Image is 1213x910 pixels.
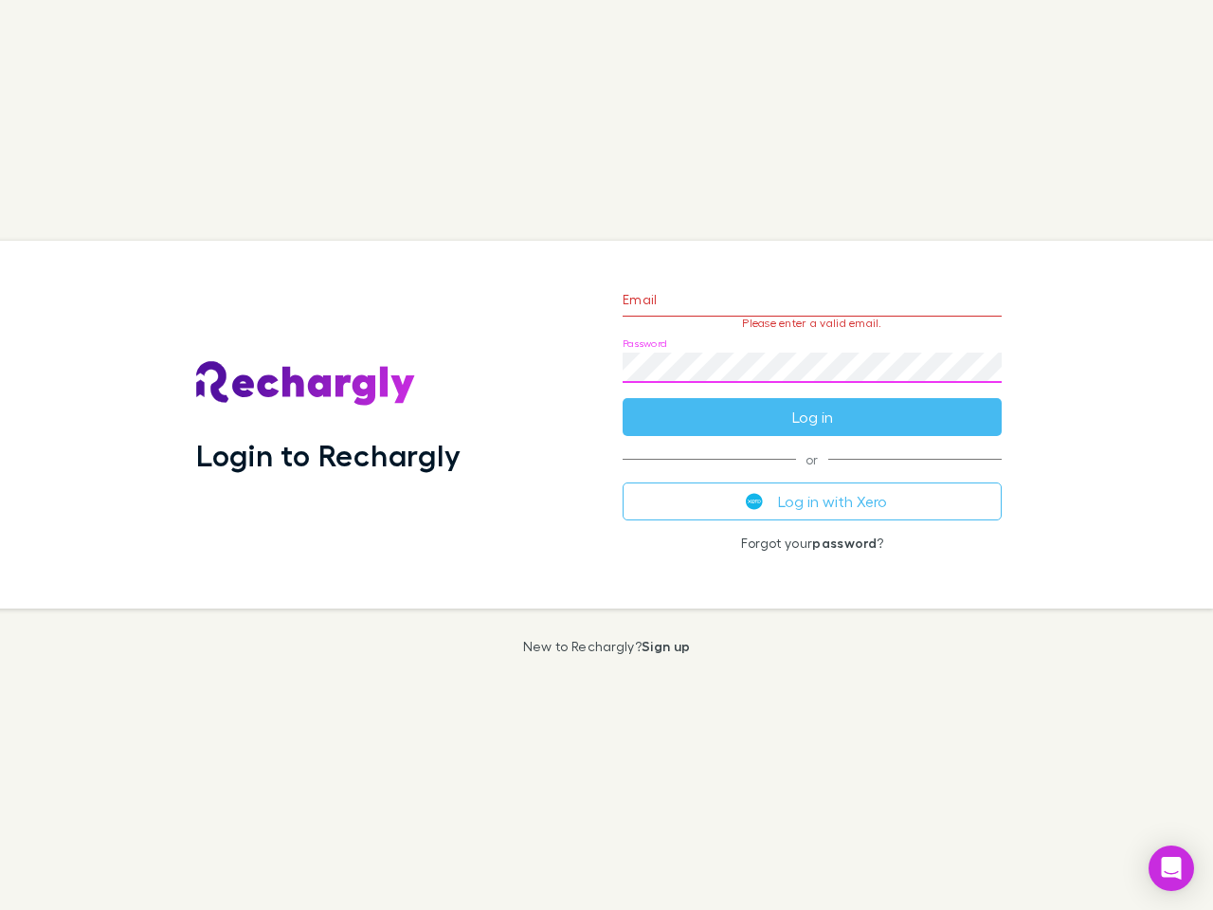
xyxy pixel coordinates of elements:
[623,337,667,351] label: Password
[1149,846,1194,891] div: Open Intercom Messenger
[623,398,1002,436] button: Log in
[196,361,416,407] img: Rechargly's Logo
[623,317,1002,330] p: Please enter a valid email.
[196,437,461,473] h1: Login to Rechargly
[746,493,763,510] img: Xero's logo
[623,459,1002,460] span: or
[623,482,1002,520] button: Log in with Xero
[523,639,691,654] p: New to Rechargly?
[812,535,877,551] a: password
[623,536,1002,551] p: Forgot your ?
[642,638,690,654] a: Sign up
